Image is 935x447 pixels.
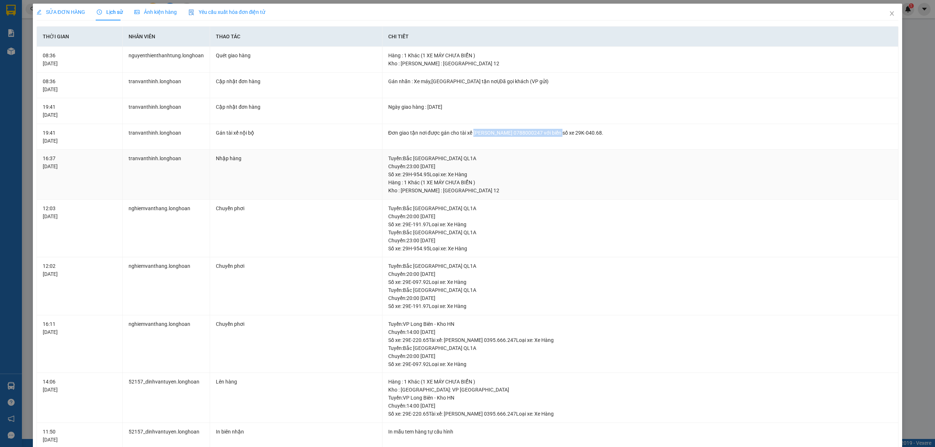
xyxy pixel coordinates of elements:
[382,27,899,47] th: Chi tiết
[216,204,376,212] div: Chuyển phơi
[388,228,893,253] div: Tuyến : Bắc [GEOGRAPHIC_DATA] QL1A Chuyến: 23:00 [DATE] Số xe: 29H-954.95 Loại xe: Xe Hàng
[134,9,140,15] span: picture
[37,9,42,15] span: edit
[43,262,117,278] div: 12:02 [DATE]
[123,27,210,47] th: Nhân viên
[388,394,893,418] div: Tuyến : VP Long Biên - Kho HN Chuyến: 14:00 [DATE] Số xe: 29E-220.65 Tài xế: [PERSON_NAME] 0395.6...
[388,178,893,186] div: Hàng : 1 Khác (1 XE MÁY CHƯA BIỂN )
[388,286,893,310] div: Tuyến : Bắc [GEOGRAPHIC_DATA] QL1A Chuyến: 20:00 [DATE] Số xe: 29E-191.97 Loại xe: Xe Hàng
[882,4,902,24] button: Close
[43,77,117,93] div: 08:36 [DATE]
[388,386,893,394] div: Kho : [GEOGRAPHIC_DATA]: VP [GEOGRAPHIC_DATA]
[43,378,117,394] div: 14:06 [DATE]
[188,9,266,15] span: Yêu cầu xuất hóa đơn điện tử
[388,129,893,137] div: Đơn giao tận nơi được gán cho tài xế [PERSON_NAME] 0788000247 với biển số xe 29K-040.68.
[43,320,117,336] div: 16:11 [DATE]
[16,43,121,71] span: [PHONE_NUMBER] - [DOMAIN_NAME]
[388,378,893,386] div: Hàng : 1 Khác (1 XE MÁY CHƯA BIỂN )
[388,103,893,111] div: Ngày giao hàng : [DATE]
[123,315,210,373] td: nghiemvanthang.longhoan
[43,51,117,68] div: 08:36 [DATE]
[216,103,376,111] div: Cập nhật đơn hàng
[123,98,210,124] td: tranvanthinh.longhoan
[216,77,376,85] div: Cập nhật đơn hàng
[188,9,194,15] img: icon
[37,27,123,47] th: Thời gian
[216,51,376,59] div: Quét giao hàng
[216,320,376,328] div: Chuyển phơi
[388,262,893,286] div: Tuyến : Bắc [GEOGRAPHIC_DATA] QL1A Chuyến: 20:00 [DATE] Số xe: 29E-097.92 Loại xe: Xe Hàng
[388,320,893,344] div: Tuyến : VP Long Biên - Kho HN Chuyến: 14:00 [DATE] Số xe: 29E-220.65 Tài xế: [PERSON_NAME] 0395.6...
[388,344,893,368] div: Tuyến : Bắc [GEOGRAPHIC_DATA] QL1A Chuyến: 20:00 [DATE] Số xe: 29E-097.92 Loại xe: Xe Hàng
[388,77,893,85] div: Gán nhãn : Xe máy,[GEOGRAPHIC_DATA] tận nơi,Đã gọi khách (VP gửi)
[388,154,893,178] div: Tuyến : Bắc [GEOGRAPHIC_DATA] QL1A Chuyến: 23:00 [DATE] Số xe: 29H-954.95 Loại xe: Xe Hàng
[43,103,117,119] div: 19:41 [DATE]
[216,428,376,436] div: In biên nhận
[216,378,376,386] div: Lên hàng
[43,428,117,444] div: 11:50 [DATE]
[123,373,210,423] td: 52157_dinhvantuyen.longhoan
[388,428,893,436] div: In mẫu tem hàng tự cấu hình
[216,262,376,270] div: Chuyển phơi
[123,257,210,315] td: nghiemvanthang.longhoan
[123,47,210,73] td: nguyenthienthanhtung.longhoan
[43,154,117,170] div: 16:37 [DATE]
[134,9,177,15] span: Ảnh kiện hàng
[43,129,117,145] div: 19:41 [DATE]
[216,154,376,162] div: Nhập hàng
[388,59,893,68] div: Kho : [PERSON_NAME] : [GEOGRAPHIC_DATA] 12
[15,11,121,27] strong: BIÊN NHẬN VẬN CHUYỂN BẢO AN EXPRESS
[97,9,102,15] span: clock-circle
[123,200,210,258] td: nghiemvanthang.longhoan
[388,186,893,194] div: Kho : [PERSON_NAME] : [GEOGRAPHIC_DATA] 12
[123,150,210,200] td: tranvanthinh.longhoan
[388,51,893,59] div: Hàng : 1 Khác (1 XE MÁY CHƯA BIỂN )
[123,124,210,150] td: tranvanthinh.longhoan
[388,204,893,228] div: Tuyến : Bắc [GEOGRAPHIC_DATA] QL1A Chuyến: 20:00 [DATE] Số xe: 29E-191.97 Loại xe: Xe Hàng
[123,73,210,99] td: tranvanthinh.longhoan
[37,9,85,15] span: SỬA ĐƠN HÀNG
[216,129,376,137] div: Gán tài xế nội bộ
[43,204,117,220] div: 12:03 [DATE]
[14,30,122,41] strong: (Công Ty TNHH Chuyển Phát Nhanh Bảo An - MST: 0109597835)
[97,9,123,15] span: Lịch sử
[889,11,895,16] span: close
[210,27,382,47] th: Thao tác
